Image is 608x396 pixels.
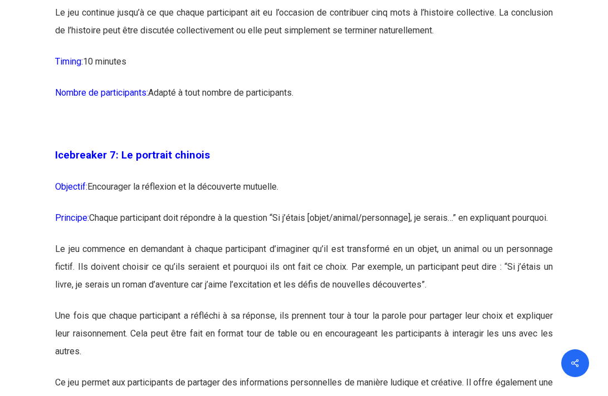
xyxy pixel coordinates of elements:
p: Une fois que chaque participant a réfléchi à sa réponse, ils prennent tour à tour la parole pour ... [55,307,552,374]
p: Adapté à tout nombre de participants. [55,84,552,115]
p: 10 minutes [55,53,552,84]
p: Le jeu continue jusqu’à ce que chaque participant ait eu l’occasion de contribuer cinq mots à l’h... [55,4,552,53]
span: Principe: [55,212,89,223]
span: Objectif: [55,181,87,192]
span: Timing: [55,56,83,67]
p: Chaque participant doit répondre à la question “Si j’étais [objet/animal/personnage], je serais…”... [55,209,552,240]
p: Encourager la réflexion et la découverte mutuelle. [55,178,552,209]
p: Le jeu commence en demandant à chaque participant d’imaginer qu’il est transformé en un objet, un... [55,240,552,307]
span: Icebreaker 7: Le portrait chinois [55,149,210,161]
span: Nombre de participants: [55,87,148,98]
